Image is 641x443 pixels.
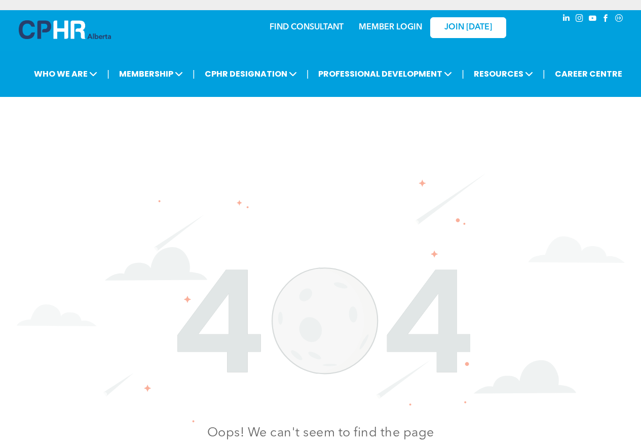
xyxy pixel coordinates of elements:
img: A blue and white logo for cp alberta [19,20,111,39]
a: FIND CONSULTANT [270,23,344,31]
a: linkedin [561,13,572,26]
li: | [307,63,309,84]
span: CPHR DESIGNATION [202,64,300,83]
span: WHO WE ARE [31,64,100,83]
li: | [107,63,109,84]
span: PROFESSIONAL DEVELOPMENT [315,64,455,83]
li: | [462,63,464,84]
span: RESOURCES [471,64,536,83]
a: youtube [587,13,598,26]
a: instagram [574,13,585,26]
a: JOIN [DATE] [430,17,506,38]
a: Social network [614,13,625,26]
a: MEMBER LOGIN [359,23,422,31]
li: | [543,63,545,84]
span: MEMBERSHIP [116,64,186,83]
img: The number 404 is surrounded by clouds and stars on a white background. [17,173,625,423]
li: | [193,63,195,84]
a: CAREER CENTRE [552,64,625,83]
a: facebook [600,13,612,26]
span: JOIN [DATE] [444,23,492,32]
